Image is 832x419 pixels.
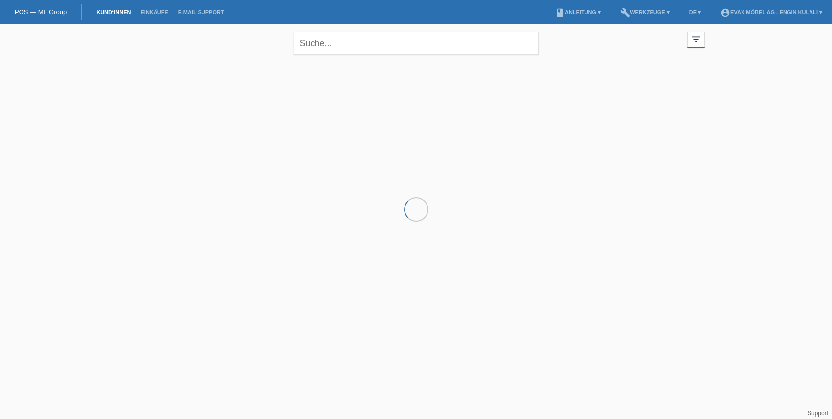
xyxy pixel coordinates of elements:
a: account_circleEVAX Möbel AG - Engin Kulali ▾ [716,9,827,15]
a: Einkäufe [135,9,173,15]
i: account_circle [720,8,730,18]
a: E-Mail Support [173,9,229,15]
a: POS — MF Group [15,8,67,16]
a: bookAnleitung ▾ [550,9,606,15]
a: Support [808,410,828,417]
a: buildWerkzeuge ▾ [615,9,675,15]
a: DE ▾ [684,9,706,15]
input: Suche... [294,32,539,55]
i: book [555,8,565,18]
i: build [620,8,630,18]
a: Kund*innen [91,9,135,15]
i: filter_list [691,34,701,45]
